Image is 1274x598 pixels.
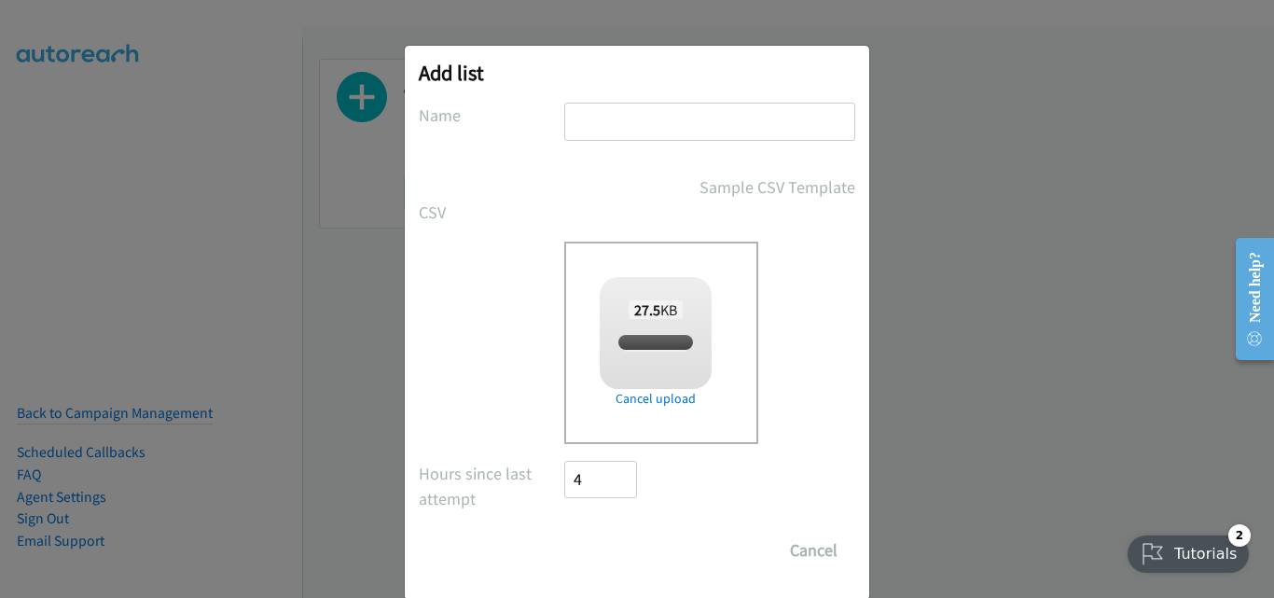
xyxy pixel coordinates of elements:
a: Sample CSV Template [699,174,855,200]
label: Name [419,103,564,128]
iframe: Resource Center [1220,225,1274,373]
h2: Add list [419,60,855,86]
iframe: Checklist [1116,517,1260,584]
span: split_2.csv [624,334,686,352]
span: KB [629,300,684,319]
button: Cancel [772,532,855,569]
label: CSV [419,200,564,225]
strong: 27.5 [634,300,660,319]
a: Cancel upload [600,389,712,409]
label: Hours since last attempt [419,461,564,511]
